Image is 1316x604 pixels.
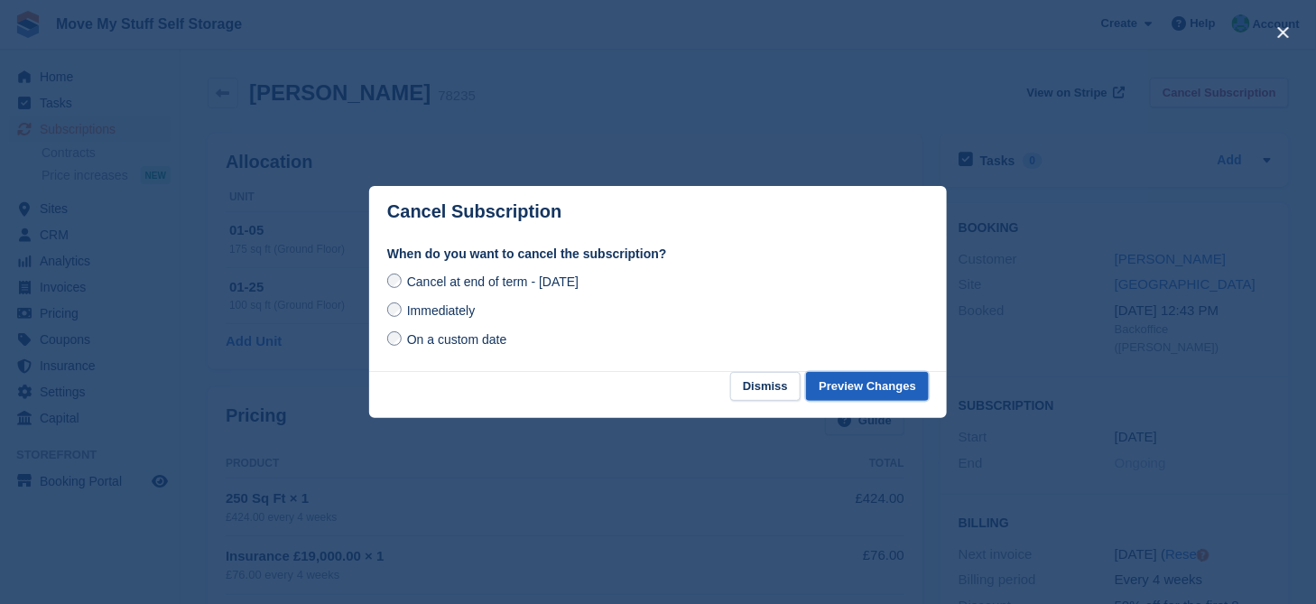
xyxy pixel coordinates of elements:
label: When do you want to cancel the subscription? [387,245,929,264]
input: Immediately [387,302,402,317]
p: Cancel Subscription [387,201,561,222]
button: Preview Changes [806,372,929,402]
span: Immediately [407,303,475,318]
button: Dismiss [730,372,801,402]
span: Cancel at end of term - [DATE] [407,274,579,289]
input: On a custom date [387,331,402,346]
button: close [1269,18,1298,47]
span: On a custom date [407,332,507,347]
input: Cancel at end of term - [DATE] [387,274,402,288]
